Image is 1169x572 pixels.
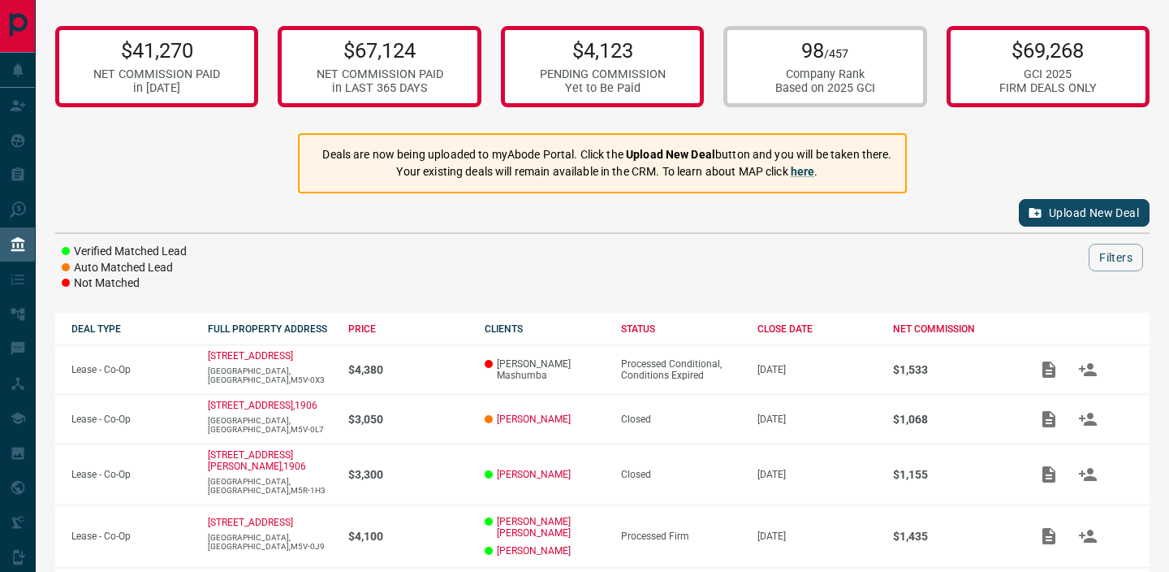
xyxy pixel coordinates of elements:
p: $69,268 [999,38,1097,63]
div: Yet to Be Paid [540,81,666,95]
div: Closed [621,469,741,480]
div: STATUS [621,323,741,335]
p: Lease - Co-Op [71,469,192,480]
div: NET COMMISSION [893,323,1013,335]
p: $67,124 [317,38,443,63]
p: $4,380 [348,363,468,376]
a: [STREET_ADDRESS][PERSON_NAME],1906 [208,449,306,472]
p: $1,068 [893,413,1013,426]
p: [GEOGRAPHIC_DATA],[GEOGRAPHIC_DATA],M5V-0L7 [208,416,332,434]
div: Processed Firm [621,531,741,542]
p: Lease - Co-Op [71,531,192,542]
span: Match Clients [1068,413,1107,424]
div: CLIENTS [485,323,605,335]
p: [DATE] [757,364,878,375]
button: Upload New Deal [1019,199,1150,227]
p: $3,300 [348,468,468,481]
p: [DATE] [757,469,878,480]
a: [STREET_ADDRESS],1906 [208,400,317,411]
a: [PERSON_NAME] [497,414,571,425]
li: Verified Matched Lead [62,244,187,260]
p: $4,100 [348,530,468,543]
p: Your existing deals will remain available in the CRM. To learn about MAP click . [322,163,891,180]
div: in [DATE] [93,81,220,95]
div: NET COMMISSION PAID [317,67,443,81]
span: Match Clients [1068,363,1107,375]
p: 98 [775,38,875,63]
p: [DATE] [757,414,878,425]
p: $1,155 [893,468,1013,481]
div: PRICE [348,323,468,335]
p: [DATE] [757,531,878,542]
button: Filters [1089,244,1143,271]
li: Auto Matched Lead [62,260,187,276]
div: GCI 2025 [999,67,1097,81]
span: Match Clients [1068,468,1107,479]
span: Add / View Documents [1029,413,1068,424]
a: [STREET_ADDRESS] [208,517,293,528]
p: Lease - Co-Op [71,414,192,425]
a: [STREET_ADDRESS] [208,350,293,362]
div: DEAL TYPE [71,323,192,335]
div: CLOSE DATE [757,323,878,335]
p: $1,533 [893,363,1013,376]
a: [PERSON_NAME] [497,469,571,480]
p: [GEOGRAPHIC_DATA],[GEOGRAPHIC_DATA],M5R-1H3 [208,477,332,495]
li: Not Matched [62,275,187,292]
p: Deals are now being uploaded to myAbode Portal. Click the button and you will be taken there. [322,146,891,163]
p: $41,270 [93,38,220,63]
span: /457 [824,47,848,61]
div: Based on 2025 GCI [775,81,875,95]
div: Company Rank [775,67,875,81]
a: [PERSON_NAME] [497,545,571,557]
div: in LAST 365 DAYS [317,81,443,95]
p: Lease - Co-Op [71,364,192,375]
p: $4,123 [540,38,666,63]
a: here [791,165,815,178]
a: [PERSON_NAME] [PERSON_NAME] [497,516,605,539]
strong: Upload New Deal [626,148,715,161]
div: Closed [621,414,741,425]
p: $1,435 [893,530,1013,543]
div: NET COMMISSION PAID [93,67,220,81]
div: PENDING COMMISSION [540,67,666,81]
span: Add / View Documents [1029,363,1068,375]
span: Add / View Documents [1029,530,1068,541]
span: Match Clients [1068,530,1107,541]
p: [PERSON_NAME] Mashumba [485,358,605,381]
p: [GEOGRAPHIC_DATA],[GEOGRAPHIC_DATA],M5V-0X3 [208,366,332,384]
div: Processed Conditional, Conditions Expired [621,358,741,381]
p: $3,050 [348,413,468,426]
div: FIRM DEALS ONLY [999,81,1097,95]
p: [GEOGRAPHIC_DATA],[GEOGRAPHIC_DATA],M5V-0J9 [208,533,332,551]
span: Add / View Documents [1029,468,1068,479]
div: FULL PROPERTY ADDRESS [208,323,332,335]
